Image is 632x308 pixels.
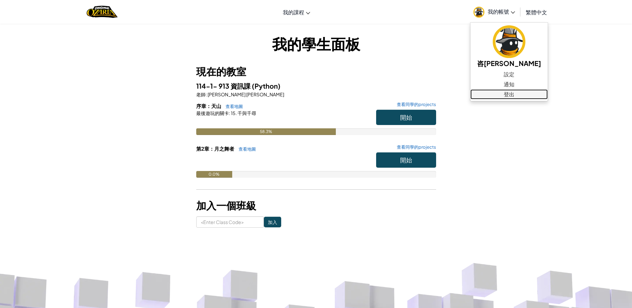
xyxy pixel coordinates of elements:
[522,3,550,21] a: 繁體中文
[196,82,252,90] span: 114-1- 913 資訊課
[400,113,412,121] span: 開始
[87,5,118,19] a: Ozaria by CodeCombat logo
[393,102,436,107] a: 查看同學的projects
[493,25,525,58] img: avatar
[196,216,264,228] input: <Enter Class Code>
[376,152,436,168] button: 開始
[280,3,314,21] a: 我的課程
[235,146,256,152] a: 查看地圖
[477,58,541,68] h5: 咨[PERSON_NAME]
[504,80,514,88] span: 通知
[470,79,548,89] a: 通知
[252,82,281,90] span: (Python)
[230,110,237,116] span: 15.
[470,24,548,69] a: 咨[PERSON_NAME]
[87,5,118,19] img: Home
[196,171,232,178] div: 0.0%
[488,8,515,15] span: 我的帳號
[196,110,229,116] span: 最後遊玩的關卡
[196,103,222,109] span: 序章：天山
[206,91,207,97] span: :
[473,7,484,18] img: avatar
[196,128,336,135] div: 58.3%
[196,145,235,152] span: 第2章：月之舞者
[207,91,284,97] span: [PERSON_NAME] [PERSON_NAME]
[526,9,547,16] span: 繁體中文
[196,64,436,79] h3: 現在的教室
[264,217,281,227] input: 加入
[470,89,548,99] a: 登出
[196,91,206,97] span: 老師
[376,110,436,125] button: 開始
[222,104,243,109] a: 查看地圖
[400,156,412,164] span: 開始
[283,9,304,16] span: 我的課程
[196,33,436,54] h1: 我的學生面板
[229,110,230,116] span: :
[393,145,436,149] a: 查看同學的projects
[470,69,548,79] a: 設定
[237,110,256,116] span: 千與千尋
[196,198,436,213] h3: 加入一個班級
[470,1,518,22] a: 我的帳號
